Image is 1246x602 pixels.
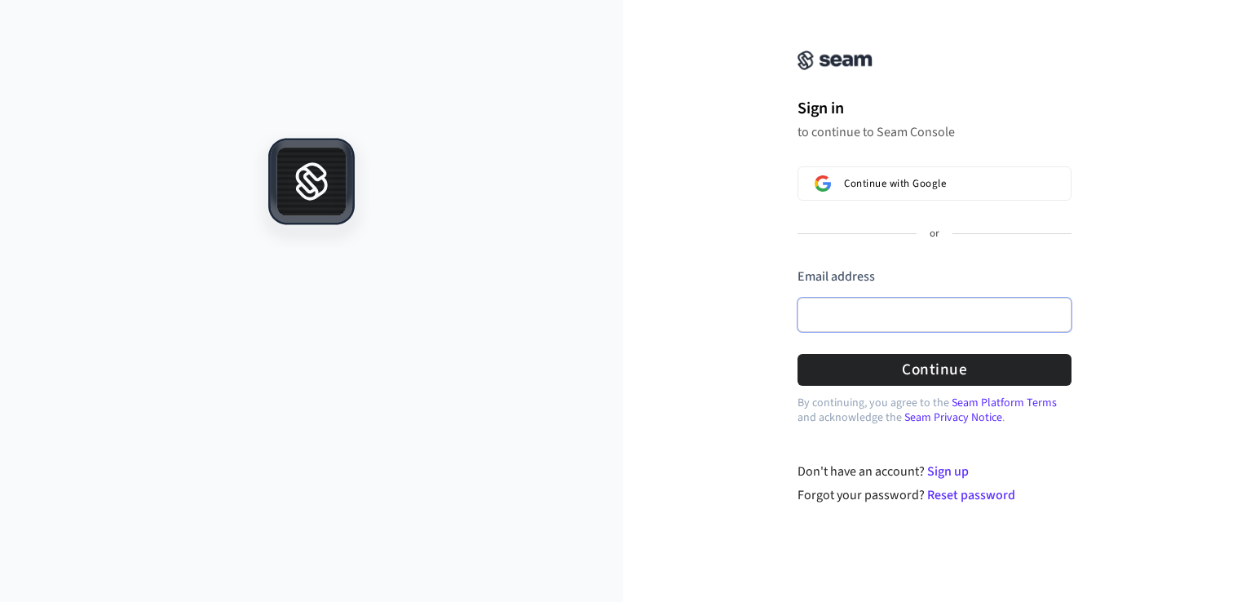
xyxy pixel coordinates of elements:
[798,462,1072,481] div: Don't have an account?
[952,395,1057,411] a: Seam Platform Terms
[904,409,1002,426] a: Seam Privacy Notice
[798,124,1071,140] p: to continue to Seam Console
[844,177,946,190] span: Continue with Google
[798,96,1071,121] h1: Sign in
[798,51,873,70] img: Seam Console
[798,354,1071,386] button: Continue
[798,396,1071,425] p: By continuing, you agree to the and acknowledge the .
[927,463,969,480] a: Sign up
[798,485,1072,505] div: Forgot your password?
[815,175,831,192] img: Sign in with Google
[927,486,1015,504] a: Reset password
[798,166,1071,201] button: Sign in with GoogleContinue with Google
[930,227,939,241] p: or
[798,268,875,286] label: Email address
